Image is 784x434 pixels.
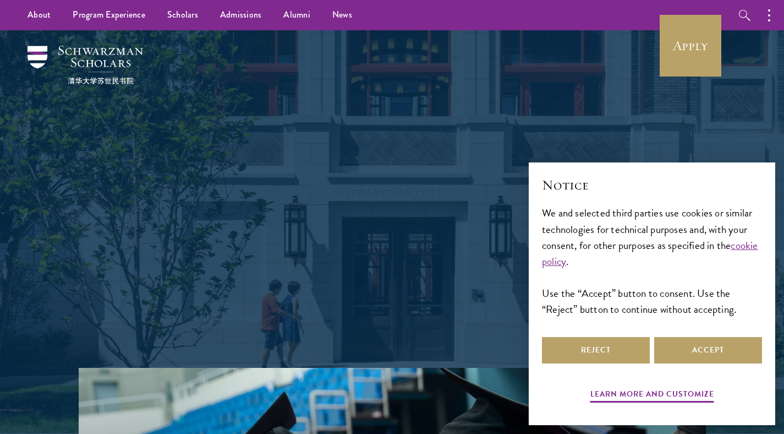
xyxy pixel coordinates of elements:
button: Learn more and customize [590,387,714,404]
div: We and selected third parties use cookies or similar technologies for technical purposes and, wit... [542,205,762,317]
button: Accept [654,337,762,364]
button: Reject [542,337,650,364]
img: Schwarzman Scholars [28,46,143,84]
a: Apply [660,15,721,77]
h2: Notice [542,176,762,194]
a: cookie policy [542,237,758,269]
